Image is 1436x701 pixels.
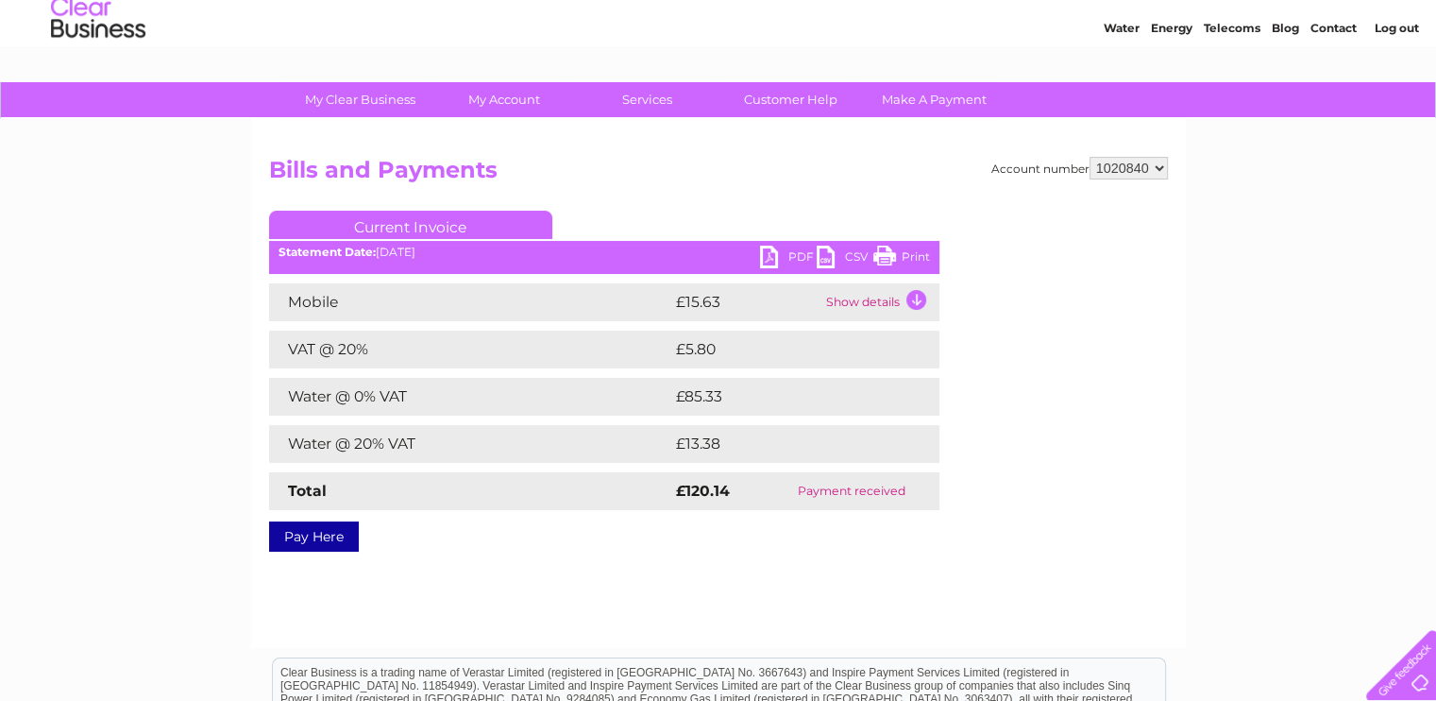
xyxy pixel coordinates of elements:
[282,82,438,117] a: My Clear Business
[269,157,1168,193] h2: Bills and Payments
[821,283,939,321] td: Show details
[269,521,359,552] a: Pay Here
[288,482,327,500] strong: Total
[1310,80,1357,94] a: Contact
[269,211,552,239] a: Current Invoice
[671,378,901,416] td: £85.33
[671,283,821,321] td: £15.63
[760,246,817,273] a: PDF
[1374,80,1418,94] a: Log out
[856,82,1012,117] a: Make A Payment
[569,82,725,117] a: Services
[50,49,146,107] img: logo.png
[269,283,671,321] td: Mobile
[1272,80,1299,94] a: Blog
[676,482,730,500] strong: £120.14
[1080,9,1210,33] a: 0333 014 3131
[269,425,671,463] td: Water @ 20% VAT
[426,82,582,117] a: My Account
[273,10,1165,92] div: Clear Business is a trading name of Verastar Limited (registered in [GEOGRAPHIC_DATA] No. 3667643...
[279,245,376,259] b: Statement Date:
[269,331,671,368] td: VAT @ 20%
[873,246,930,273] a: Print
[1151,80,1192,94] a: Energy
[765,472,938,510] td: Payment received
[671,331,896,368] td: £5.80
[713,82,869,117] a: Customer Help
[269,246,939,259] div: [DATE]
[991,157,1168,180] div: Account number
[671,425,900,463] td: £13.38
[817,246,873,273] a: CSV
[269,378,671,416] td: Water @ 0% VAT
[1204,80,1260,94] a: Telecoms
[1104,80,1140,94] a: Water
